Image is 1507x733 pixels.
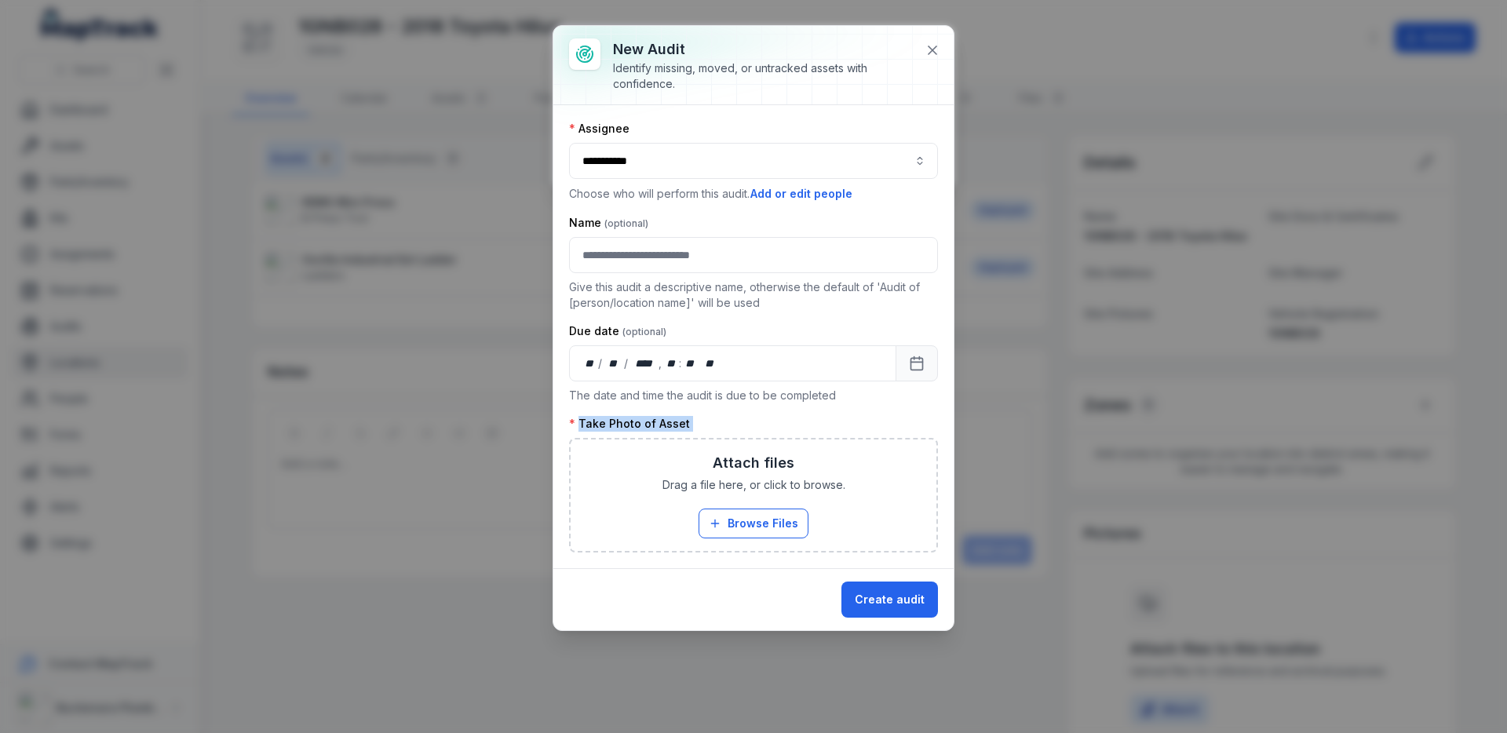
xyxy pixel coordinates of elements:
label: Take Photo of Asset [569,416,690,432]
p: Choose who will perform this audit. [569,185,938,202]
h3: New audit [613,38,913,60]
button: Add or edit people [750,185,853,202]
p: Give this audit a descriptive name, otherwise the default of 'Audit of [person/location name]' wi... [569,279,938,311]
p: The date and time the audit is due to be completed [569,388,938,403]
button: Calendar [896,345,938,381]
div: / [624,356,629,371]
div: hour, [663,356,679,371]
button: Create audit [841,582,938,618]
div: , [659,356,663,371]
div: year, [629,356,659,371]
div: minute, [683,356,699,371]
div: : [679,356,683,371]
div: am/pm, [702,356,719,371]
label: Assignee [569,121,629,137]
input: audit-add:assignee_id-label [569,143,938,179]
div: Identify missing, moved, or untracked assets with confidence. [613,60,913,92]
div: / [598,356,604,371]
button: Browse Files [699,509,808,538]
div: day, [582,356,598,371]
div: month, [604,356,625,371]
label: Due date [569,323,666,339]
label: Name [569,215,648,231]
h3: Attach files [713,452,794,474]
span: Drag a file here, or click to browse. [662,477,845,493]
